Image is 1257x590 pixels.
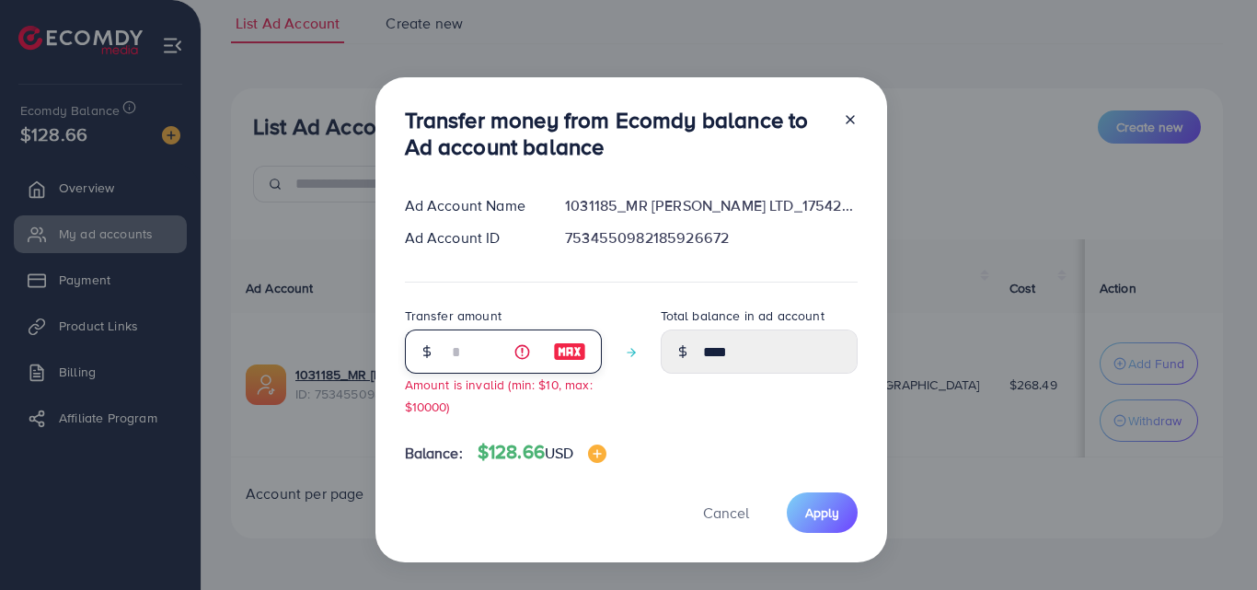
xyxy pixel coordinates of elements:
button: Apply [787,492,858,532]
span: USD [545,443,573,463]
div: 1031185_MR [PERSON_NAME] LTD_1754274376901 [550,195,871,216]
h4: $128.66 [478,441,607,464]
span: Balance: [405,443,463,464]
span: Cancel [703,503,749,523]
small: Amount is invalid (min: $10, max: $10000) [405,376,593,414]
h3: Transfer money from Ecomdy balance to Ad account balance [405,107,828,160]
img: image [553,341,586,363]
div: 7534550982185926672 [550,227,871,249]
iframe: Chat [1179,507,1243,576]
img: image [588,445,606,463]
label: Total balance in ad account [661,307,825,325]
button: Cancel [680,492,772,532]
label: Transfer amount [405,307,502,325]
div: Ad Account ID [390,227,551,249]
div: Ad Account Name [390,195,551,216]
span: Apply [805,503,839,522]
